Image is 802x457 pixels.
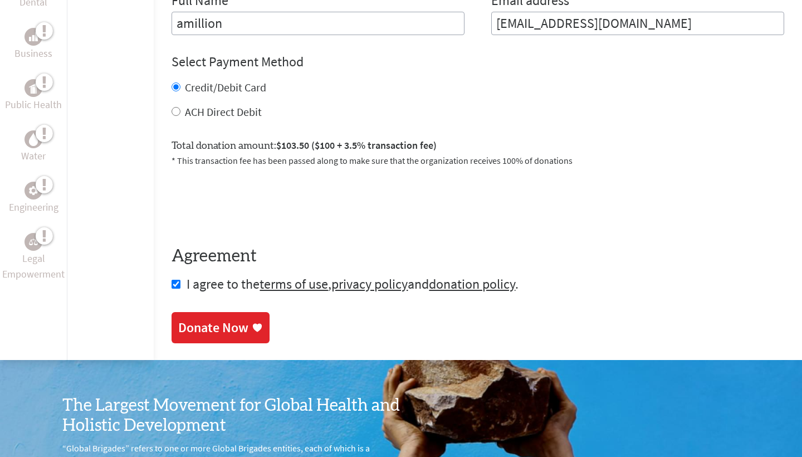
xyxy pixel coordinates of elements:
[25,233,42,251] div: Legal Empowerment
[21,148,46,164] p: Water
[172,53,784,71] h4: Select Payment Method
[491,12,784,35] input: Your Email
[25,28,42,46] div: Business
[429,275,515,293] a: donation policy
[29,32,38,41] img: Business
[187,275,519,293] span: I agree to the , and .
[29,133,38,146] img: Water
[276,139,437,152] span: $103.50 ($100 + 3.5% transaction fee)
[29,239,38,245] img: Legal Empowerment
[172,246,784,266] h4: Agreement
[185,80,266,94] label: Credit/Debit Card
[25,182,42,200] div: Engineering
[185,105,262,119] label: ACH Direct Debit
[25,130,42,148] div: Water
[172,138,437,154] label: Total donation amount:
[29,186,38,195] img: Engineering
[62,396,401,436] h3: The Largest Movement for Global Health and Holistic Development
[260,275,328,293] a: terms of use
[5,97,62,113] p: Public Health
[29,82,38,94] img: Public Health
[172,312,270,343] a: Donate Now
[331,275,408,293] a: privacy policy
[9,182,58,215] a: EngineeringEngineering
[172,12,464,35] input: Enter Full Name
[21,130,46,164] a: WaterWater
[9,200,58,215] p: Engineering
[25,79,42,97] div: Public Health
[2,233,65,282] a: Legal EmpowermentLegal Empowerment
[2,251,65,282] p: Legal Empowerment
[178,319,248,337] div: Donate Now
[14,46,52,61] p: Business
[172,181,341,224] iframe: reCAPTCHA
[5,79,62,113] a: Public HealthPublic Health
[172,154,784,167] p: * This transaction fee has been passed along to make sure that the organization receives 100% of ...
[14,28,52,61] a: BusinessBusiness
